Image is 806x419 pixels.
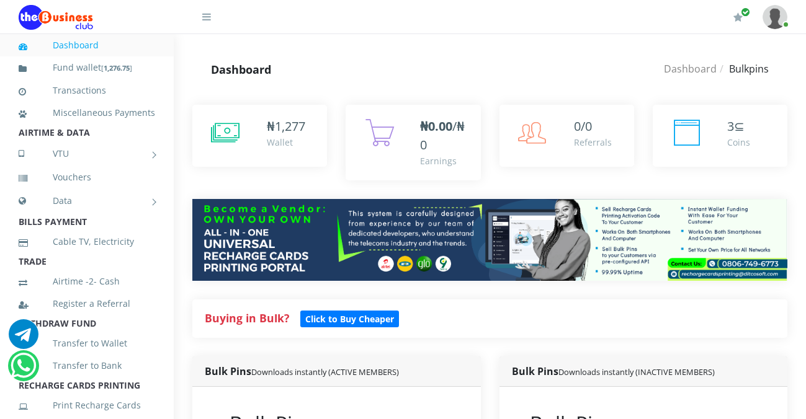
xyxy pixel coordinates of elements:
b: 1,276.75 [104,63,130,73]
a: Register a Referral [19,289,155,318]
div: ₦ [267,117,305,136]
a: Cable TV, Electricity [19,227,155,256]
a: Chat for support [11,360,36,381]
a: Airtime -2- Cash [19,267,155,296]
a: ₦0.00/₦0 Earnings [346,105,480,180]
a: Vouchers [19,163,155,192]
small: Downloads instantly (INACTIVE MEMBERS) [558,366,715,377]
a: Dashboard [664,62,717,76]
i: Renew/Upgrade Subscription [733,12,743,22]
span: Renew/Upgrade Subscription [741,7,750,17]
span: 3 [727,118,734,135]
a: Transfer to Bank [19,351,155,380]
a: Transactions [19,76,155,105]
a: Miscellaneous Payments [19,99,155,127]
div: Earnings [420,154,468,167]
li: Bulkpins [717,61,769,76]
a: 0/0 Referrals [499,105,634,167]
a: Data [19,185,155,216]
strong: Bulk Pins [512,364,715,378]
img: Logo [19,5,93,30]
img: User [763,5,787,29]
div: Referrals [574,136,612,149]
span: 0/0 [574,118,592,135]
strong: Buying in Bulk? [205,311,289,325]
a: Fund wallet[1,276.75] [19,53,155,82]
small: Downloads instantly (ACTIVE MEMBERS) [251,366,399,377]
a: ₦1,277 Wallet [192,105,327,167]
strong: Dashboard [211,62,271,77]
a: Chat for support [9,329,38,349]
span: 1,277 [275,118,305,135]
b: ₦0.00 [420,118,452,135]
div: ⊆ [727,117,750,136]
a: Dashboard [19,31,155,60]
a: Transfer to Wallet [19,329,155,358]
a: VTU [19,138,155,169]
div: Coins [727,136,750,149]
a: Click to Buy Cheaper [300,311,399,325]
small: [ ] [101,63,132,73]
span: /₦0 [420,118,465,153]
b: Click to Buy Cheaper [305,313,394,325]
img: multitenant_rcp.png [192,199,787,281]
div: Wallet [267,136,305,149]
strong: Bulk Pins [205,364,399,378]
